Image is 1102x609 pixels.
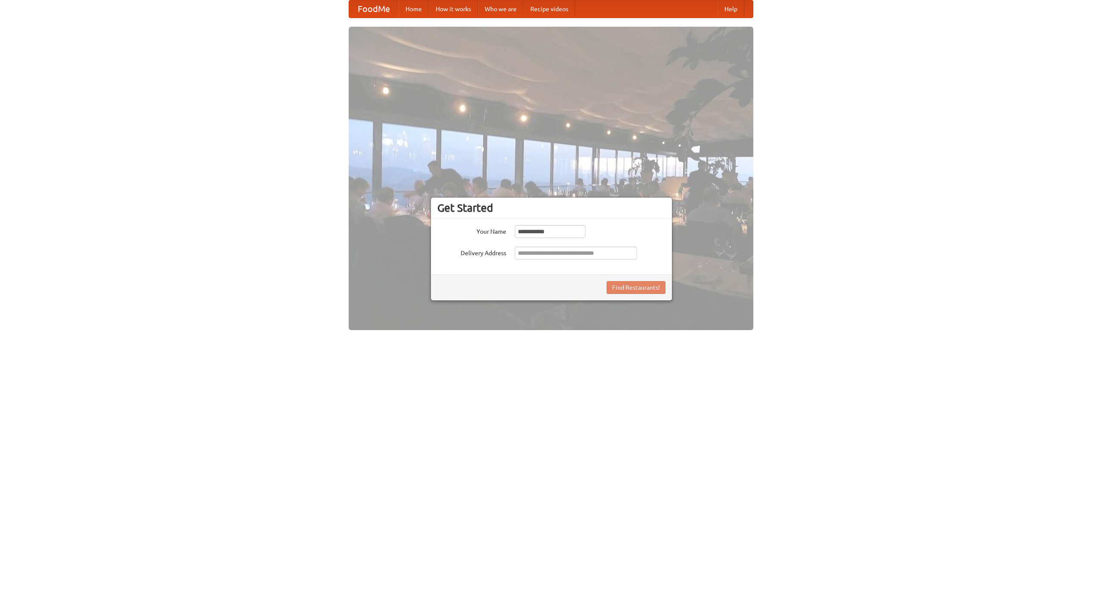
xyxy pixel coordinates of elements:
a: Recipe videos [523,0,575,18]
a: How it works [429,0,478,18]
a: Help [718,0,744,18]
label: Delivery Address [437,247,506,257]
h3: Get Started [437,201,666,214]
label: Your Name [437,225,506,236]
a: Who we are [478,0,523,18]
button: Find Restaurants! [607,281,666,294]
a: Home [399,0,429,18]
a: FoodMe [349,0,399,18]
